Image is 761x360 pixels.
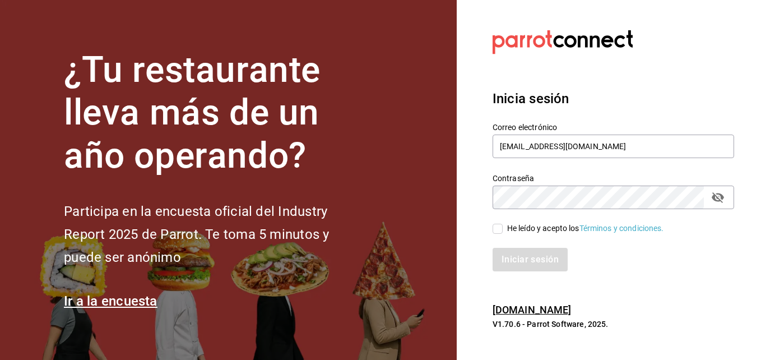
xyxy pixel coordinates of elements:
h3: Inicia sesión [493,89,734,109]
label: Contraseña [493,174,734,182]
h1: ¿Tu restaurante lleva más de un año operando? [64,49,366,178]
a: Términos y condiciones. [579,224,664,233]
p: V1.70.6 - Parrot Software, 2025. [493,319,734,330]
h2: Participa en la encuesta oficial del Industry Report 2025 de Parrot. Te toma 5 minutos y puede se... [64,200,366,269]
button: passwordField [708,188,727,207]
label: Correo electrónico [493,123,734,131]
input: Ingresa tu correo electrónico [493,135,734,158]
a: Ir a la encuesta [64,293,157,309]
a: [DOMAIN_NAME] [493,304,572,316]
div: He leído y acepto los [507,223,664,234]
